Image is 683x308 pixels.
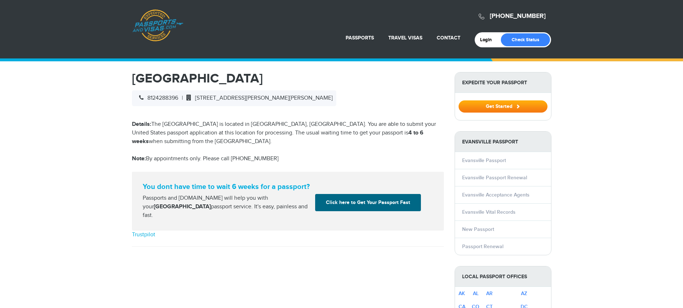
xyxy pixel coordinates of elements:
strong: 4 to 6 weeks [132,129,423,145]
strong: Expedite Your Passport [455,72,551,93]
strong: Note: [132,155,146,162]
a: Passports & [DOMAIN_NAME] [132,9,183,42]
strong: Details: [132,121,151,128]
strong: Evansville Passport [455,132,551,152]
a: Click here to Get Your Passport Fast [315,194,421,211]
a: Trustpilot [132,231,155,238]
a: Evansville Passport Renewal [462,175,527,181]
strong: Local Passport Offices [455,266,551,287]
a: Get Started [459,103,547,109]
a: Evansville Vital Records [462,209,516,215]
span: 8124288396 [136,95,178,101]
a: Passport Renewal [462,243,503,250]
a: AL [473,290,479,297]
p: By appointments only. Please call [PHONE_NUMBER] [132,155,444,163]
a: Passports [346,35,374,41]
a: AR [486,290,493,297]
span: [STREET_ADDRESS][PERSON_NAME][PERSON_NAME] [183,95,333,101]
a: Evansville Acceptance Agents [462,192,530,198]
strong: [GEOGRAPHIC_DATA] [154,203,211,210]
div: Passports and [DOMAIN_NAME] will help you with your passport service. It's easy, painless and fast. [140,194,313,220]
a: Evansville Passport [462,157,506,164]
p: The [GEOGRAPHIC_DATA] is located in [GEOGRAPHIC_DATA], [GEOGRAPHIC_DATA]. You are able to submit ... [132,120,444,146]
a: Contact [437,35,460,41]
a: AK [459,290,465,297]
h1: [GEOGRAPHIC_DATA] [132,72,444,85]
strong: You dont have time to wait 6 weeks for a passport? [143,183,433,191]
a: Check Status [501,33,550,46]
a: New Passport [462,226,494,232]
a: [PHONE_NUMBER] [490,12,546,20]
a: Login [480,37,497,43]
a: AZ [521,290,527,297]
a: Travel Visas [388,35,422,41]
div: | [132,90,336,106]
button: Get Started [459,100,547,113]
